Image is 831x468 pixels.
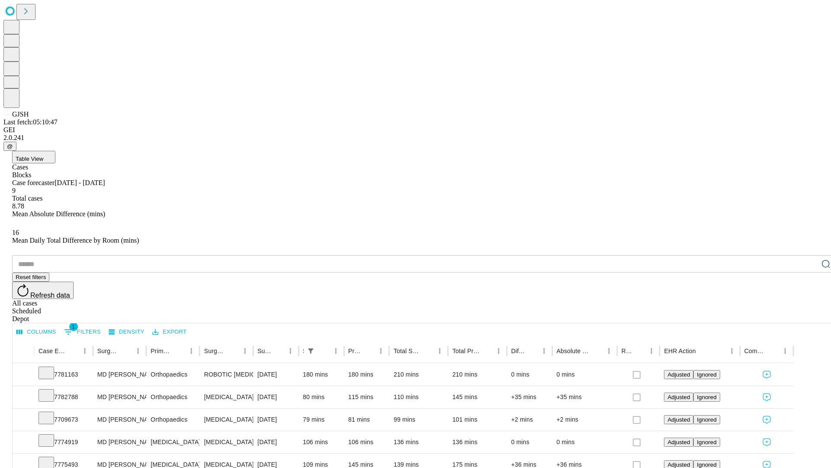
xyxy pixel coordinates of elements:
[664,348,696,354] div: EHR Action
[303,409,340,431] div: 79 mins
[664,370,693,379] button: Adjusted
[305,345,317,357] button: Show filters
[393,431,444,453] div: 136 mins
[697,394,716,400] span: Ignored
[12,282,74,299] button: Refresh data
[12,151,55,163] button: Table View
[151,431,195,453] div: [MEDICAL_DATA]
[726,345,738,357] button: Menu
[17,435,30,450] button: Expand
[667,371,690,378] span: Adjusted
[303,386,340,408] div: 80 mins
[480,345,493,357] button: Sort
[12,110,29,118] span: GJSH
[106,325,147,339] button: Density
[3,118,58,126] span: Last fetch: 05:10:47
[204,386,248,408] div: [MEDICAL_DATA] [MEDICAL_DATA]
[227,345,239,357] button: Sort
[132,345,144,357] button: Menu
[511,431,548,453] div: 0 mins
[591,345,603,357] button: Sort
[511,364,548,386] div: 0 mins
[664,438,693,447] button: Adjusted
[12,202,24,210] span: 8.78
[151,364,195,386] div: Orthopaedics
[697,416,716,423] span: Ignored
[204,409,248,431] div: [MEDICAL_DATA] WITH [MEDICAL_DATA] REPAIR
[16,274,46,280] span: Reset filters
[697,371,716,378] span: Ignored
[17,413,30,428] button: Expand
[667,416,690,423] span: Adjusted
[12,210,105,218] span: Mean Absolute Difference (mins)
[622,348,633,354] div: Resolved in EHR
[7,143,13,149] span: @
[12,273,49,282] button: Reset filters
[767,345,779,357] button: Sort
[120,345,132,357] button: Sort
[39,409,89,431] div: 7709673
[39,431,89,453] div: 7774919
[258,431,294,453] div: [DATE]
[693,438,720,447] button: Ignored
[693,393,720,402] button: Ignored
[511,409,548,431] div: +2 mins
[511,386,548,408] div: +35 mins
[667,394,690,400] span: Adjusted
[348,348,362,354] div: Predicted In Room Duration
[39,386,89,408] div: 7782788
[14,325,58,339] button: Select columns
[633,345,645,357] button: Sort
[303,431,340,453] div: 106 mins
[67,345,79,357] button: Sort
[97,348,119,354] div: Surgeon Name
[363,345,375,357] button: Sort
[557,409,613,431] div: +2 mins
[185,345,197,357] button: Menu
[667,461,690,468] span: Adjusted
[17,367,30,383] button: Expand
[452,364,502,386] div: 210 mins
[493,345,505,357] button: Menu
[12,195,42,202] span: Total cases
[97,431,142,453] div: MD [PERSON_NAME] E Md
[452,386,502,408] div: 145 mins
[173,345,185,357] button: Sort
[664,393,693,402] button: Adjusted
[348,386,385,408] div: 115 mins
[55,179,105,186] span: [DATE] - [DATE]
[393,409,444,431] div: 99 mins
[538,345,550,357] button: Menu
[393,386,444,408] div: 110 mins
[693,370,720,379] button: Ignored
[39,364,89,386] div: 7781163
[697,461,716,468] span: Ignored
[348,409,385,431] div: 81 mins
[258,364,294,386] div: [DATE]
[422,345,434,357] button: Sort
[258,348,271,354] div: Surgery Date
[452,348,480,354] div: Total Predicted Duration
[151,386,195,408] div: Orthopaedics
[204,348,225,354] div: Surgery Name
[62,325,103,339] button: Show filters
[204,431,248,453] div: [MEDICAL_DATA]
[30,292,70,299] span: Refresh data
[3,142,16,151] button: @
[12,229,19,236] span: 16
[318,345,330,357] button: Sort
[557,348,590,354] div: Absolute Difference
[150,325,189,339] button: Export
[97,409,142,431] div: MD [PERSON_NAME] [PERSON_NAME] Md
[303,364,340,386] div: 180 mins
[526,345,538,357] button: Sort
[348,364,385,386] div: 180 mins
[12,187,16,194] span: 9
[645,345,657,357] button: Menu
[667,439,690,445] span: Adjusted
[697,439,716,445] span: Ignored
[452,431,502,453] div: 136 mins
[511,348,525,354] div: Difference
[3,126,828,134] div: GEI
[69,322,78,331] span: 1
